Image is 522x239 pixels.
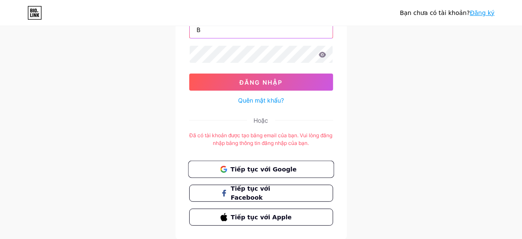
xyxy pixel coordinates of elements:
[231,214,292,221] font: Tiếp tục với Apple
[189,209,333,226] button: Tiếp tục với Apple
[190,21,333,38] input: Tên người dùng
[189,185,333,202] button: Tiếp tục với Facebook
[470,9,495,16] a: Đăng ký
[238,96,284,105] a: Quên mật khẩu?
[190,132,333,146] font: Đã có tài khoản được tạo bằng email của bạn. Vui lòng đăng nhập bằng thông tin đăng nhập của bạn.
[239,79,283,86] font: Đăng nhập
[400,9,470,16] font: Bạn chưa có tài khoản?
[188,161,334,178] button: Tiếp tục với Google
[230,165,296,172] font: Tiếp tục với Google
[254,117,268,124] font: Hoặc
[231,185,270,201] font: Tiếp tục với Facebook
[189,74,333,91] button: Đăng nhập
[238,97,284,104] font: Quên mật khẩu?
[189,161,333,178] a: Tiếp tục với Google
